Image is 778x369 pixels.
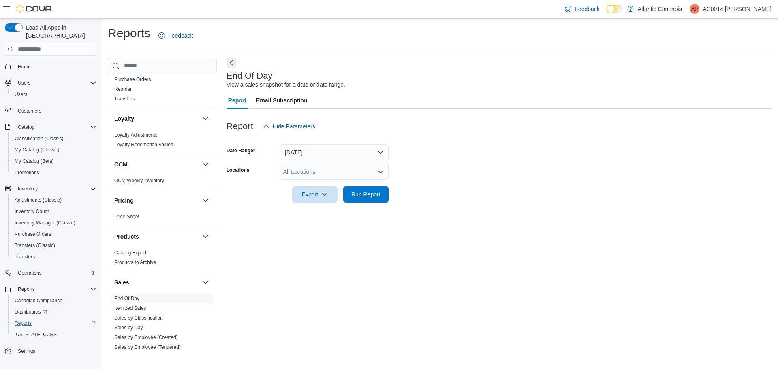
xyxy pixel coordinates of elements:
[11,207,96,216] span: Inventory Count
[11,90,30,99] a: Users
[691,4,698,14] span: AP
[11,195,65,205] a: Adjustments (Classic)
[18,348,35,354] span: Settings
[11,252,96,262] span: Transfers
[703,4,772,14] p: AC0014 [PERSON_NAME]
[8,318,100,329] button: Reports
[11,145,96,155] span: My Catalog (Classic)
[16,5,53,13] img: Cova
[114,278,199,286] button: Sales
[8,228,100,240] button: Purchase Orders
[2,105,100,117] button: Customers
[273,122,315,130] span: Hide Parameters
[155,28,196,44] a: Feedback
[227,58,236,68] button: Next
[8,295,100,306] button: Canadian Compliance
[15,208,49,215] span: Inventory Count
[15,184,41,194] button: Inventory
[2,122,100,133] button: Catalog
[8,240,100,251] button: Transfers (Classic)
[15,268,45,278] button: Operations
[114,86,132,92] a: Reorder
[114,260,156,265] a: Products to Archive
[201,196,210,205] button: Pricing
[15,169,39,176] span: Promotions
[11,307,50,317] a: Dashboards
[114,196,133,205] h3: Pricing
[108,25,150,41] h1: Reports
[228,92,246,109] span: Report
[114,214,139,220] a: Price Sheet
[11,168,43,177] a: Promotions
[15,309,47,315] span: Dashboards
[11,207,52,216] a: Inventory Count
[227,167,250,173] label: Locations
[108,212,217,225] div: Pricing
[114,141,173,148] span: Loyalty Redemption Values
[114,132,158,138] a: Loyalty Adjustments
[11,307,96,317] span: Dashboards
[292,186,338,203] button: Export
[23,23,96,40] span: Load All Apps in [GEOGRAPHIC_DATA]
[8,144,100,156] button: My Catalog (Classic)
[8,89,100,100] button: Users
[8,251,100,262] button: Transfers
[343,186,389,203] button: Run Report
[15,91,27,98] span: Users
[11,168,96,177] span: Promotions
[114,115,134,123] h3: Loyalty
[114,232,139,241] h3: Products
[114,295,139,302] span: End Of Day
[2,183,100,194] button: Inventory
[15,346,96,356] span: Settings
[114,232,199,241] button: Products
[15,320,32,326] span: Reports
[11,195,96,205] span: Adjustments (Classic)
[11,156,57,166] a: My Catalog (Beta)
[11,330,96,339] span: Washington CCRS
[2,345,100,357] button: Settings
[114,77,151,82] a: Purchase Orders
[15,122,38,132] button: Catalog
[114,324,143,331] span: Sales by Day
[15,106,96,116] span: Customers
[114,196,199,205] button: Pricing
[15,284,96,294] span: Reports
[108,176,217,189] div: OCM
[114,334,178,341] span: Sales by Employee (Created)
[168,32,193,40] span: Feedback
[201,277,210,287] button: Sales
[18,108,41,114] span: Customers
[114,178,164,183] a: OCM Weekly Inventory
[8,206,100,217] button: Inventory Count
[114,315,163,321] a: Sales by Classification
[114,296,139,301] a: End Of Day
[11,318,35,328] a: Reports
[114,250,146,256] a: Catalog Export
[685,4,687,14] p: |
[562,1,603,17] a: Feedback
[280,144,389,160] button: [DATE]
[227,147,255,154] label: Date Range
[2,77,100,89] button: Users
[11,145,63,155] a: My Catalog (Classic)
[606,13,607,14] span: Dark Mode
[8,329,100,340] button: [US_STATE] CCRS
[108,248,217,271] div: Products
[114,96,135,102] span: Transfers
[11,156,96,166] span: My Catalog (Beta)
[227,122,253,131] h3: Report
[114,160,199,169] button: OCM
[15,147,60,153] span: My Catalog (Classic)
[8,306,100,318] a: Dashboards
[377,169,384,175] button: Open list of options
[11,241,58,250] a: Transfers (Classic)
[15,62,96,72] span: Home
[11,296,66,305] a: Canadian Compliance
[11,296,96,305] span: Canadian Compliance
[11,218,79,228] a: Inventory Manager (Classic)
